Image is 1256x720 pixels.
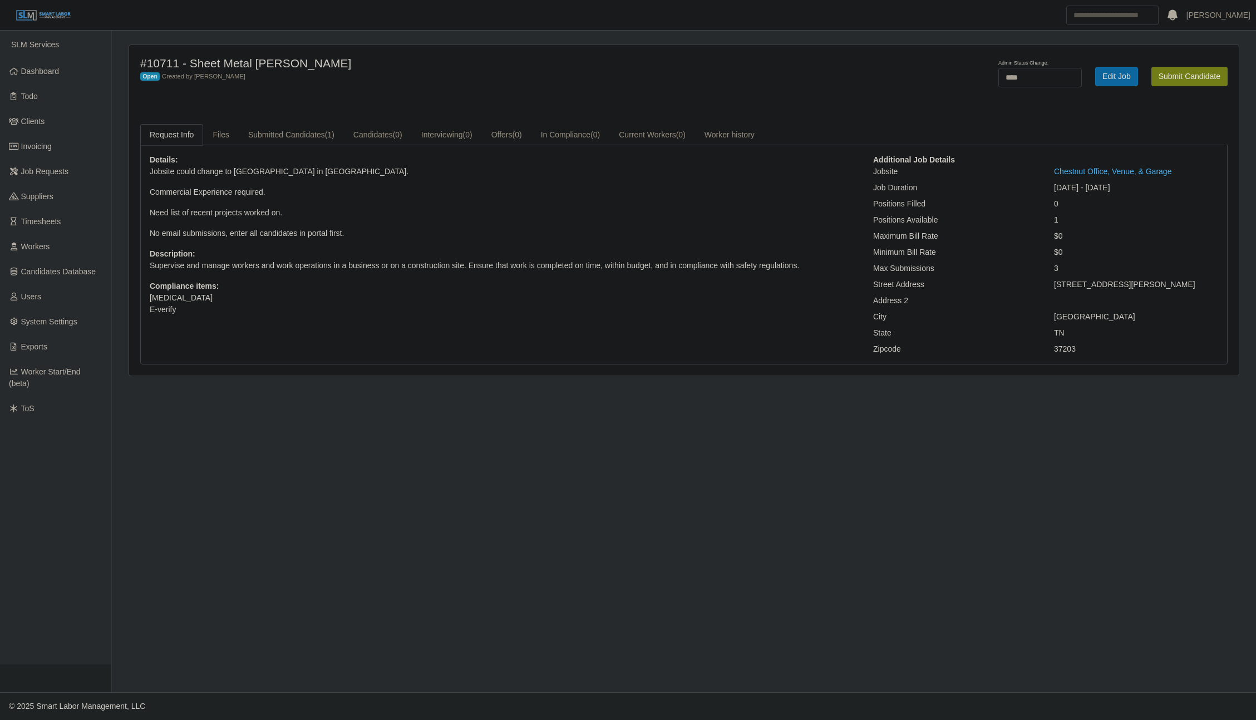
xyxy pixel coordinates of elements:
a: Request Info [140,124,203,146]
li: E-verify [150,304,856,315]
b: Description: [150,249,195,258]
div: 37203 [1046,343,1227,355]
div: 0 [1046,198,1227,210]
a: Offers [482,124,531,146]
span: ToS [21,404,35,413]
span: (0) [463,130,472,139]
span: (0) [590,130,600,139]
p: Need list of recent projects worked on. [150,207,856,219]
a: Files [203,124,239,146]
span: Suppliers [21,192,53,201]
b: Compliance items: [150,282,219,290]
a: Worker history [695,124,764,146]
b: Details: [150,155,178,164]
span: Created by [PERSON_NAME] [162,73,245,80]
span: Open [140,72,160,81]
a: Submitted Candidates [239,124,344,146]
span: System Settings [21,317,77,326]
span: Invoicing [21,142,52,151]
p: No email submissions, enter all candidates in portal first. [150,228,856,239]
span: Candidates Database [21,267,96,276]
div: Max Submissions [865,263,1046,274]
a: Chestnut Office, Venue, & Garage [1054,167,1171,176]
span: SLM Services [11,40,59,49]
span: Worker Start/End (beta) [9,367,81,388]
p: Commercial Experience required. [150,186,856,198]
span: (0) [513,130,522,139]
div: [DATE] - [DATE] [1046,182,1227,194]
span: Clients [21,117,45,126]
p: Jobsite could change to [GEOGRAPHIC_DATA] in [GEOGRAPHIC_DATA]. [150,166,856,177]
div: Jobsite [865,166,1046,177]
button: Submit Candidate [1151,67,1228,86]
div: [STREET_ADDRESS][PERSON_NAME] [1046,279,1227,290]
a: [PERSON_NAME] [1186,9,1250,21]
a: Current Workers [609,124,695,146]
div: Positions Available [865,214,1046,226]
span: Dashboard [21,67,60,76]
div: Maximum Bill Rate [865,230,1046,242]
p: Supervise and manage workers and work operations in a business or on a construction site. Ensure ... [150,260,856,272]
div: $0 [1046,230,1227,242]
a: Edit Job [1095,67,1138,86]
div: 3 [1046,263,1227,274]
a: Interviewing [412,124,482,146]
label: Admin Status Change: [998,60,1048,67]
div: TN [1046,327,1227,339]
a: In Compliance [531,124,610,146]
span: Workers [21,242,50,251]
span: Timesheets [21,217,61,226]
span: Todo [21,92,38,101]
div: Minimum Bill Rate [865,246,1046,258]
h4: #10711 - Sheet Metal [PERSON_NAME] [140,56,767,70]
span: © 2025 Smart Labor Management, LLC [9,702,145,711]
div: 1 [1046,214,1227,226]
b: Additional Job Details [873,155,955,164]
img: SLM Logo [16,9,71,22]
span: (0) [393,130,402,139]
a: Candidates [344,124,412,146]
div: State [865,327,1046,339]
div: City [865,311,1046,323]
span: (0) [676,130,686,139]
div: Street Address [865,279,1046,290]
span: Exports [21,342,47,351]
div: Positions Filled [865,198,1046,210]
input: Search [1066,6,1159,25]
div: Zipcode [865,343,1046,355]
span: Users [21,292,42,301]
div: $0 [1046,246,1227,258]
li: [MEDICAL_DATA] [150,292,856,304]
span: Job Requests [21,167,69,176]
div: Address 2 [865,295,1046,307]
div: [GEOGRAPHIC_DATA] [1046,311,1227,323]
div: Job Duration [865,182,1046,194]
span: (1) [325,130,334,139]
